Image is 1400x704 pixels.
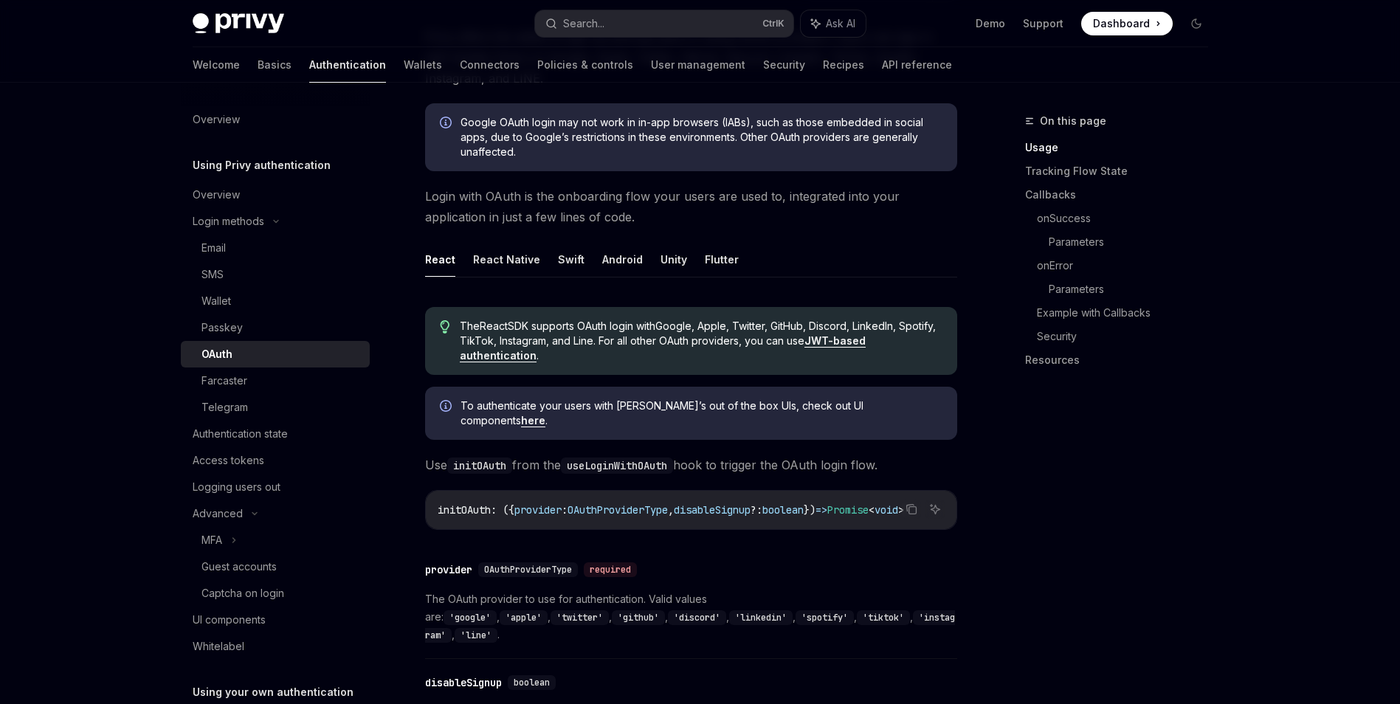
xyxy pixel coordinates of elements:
a: Passkey [181,314,370,341]
div: Advanced [193,505,243,522]
h5: Using your own authentication [193,683,354,701]
a: Welcome [193,47,240,83]
span: OAuthProviderType [568,503,668,517]
code: 'tiktok' [857,610,910,625]
a: Policies & controls [537,47,633,83]
a: Access tokens [181,447,370,474]
a: Callbacks [1025,183,1220,207]
a: Captcha on login [181,580,370,607]
span: disableSignup [674,503,751,517]
span: , [668,503,674,517]
code: 'line' [455,628,497,643]
a: Wallet [181,288,370,314]
code: 'github' [612,610,665,625]
a: Connectors [460,47,520,83]
span: initOAuth [438,503,491,517]
span: => [815,503,827,517]
a: Resources [1025,348,1220,372]
span: }) [804,503,815,517]
div: Guest accounts [201,558,277,576]
a: API reference [882,47,952,83]
button: Swift [558,242,585,277]
div: Overview [193,186,240,204]
span: To authenticate your users with [PERSON_NAME]’s out of the box UIs, check out UI components . [461,398,942,428]
a: Parameters [1049,277,1220,301]
a: UI components [181,607,370,633]
span: On this page [1040,112,1106,130]
span: ?: [751,503,762,517]
div: disableSignup [425,675,502,690]
div: Farcaster [201,372,247,390]
span: : ({ [491,503,514,517]
a: onError [1037,254,1220,277]
h5: Using Privy authentication [193,156,331,174]
button: Ask AI [801,10,866,37]
div: required [584,562,637,577]
svg: Tip [440,320,450,334]
a: Telegram [181,394,370,421]
span: : [562,503,568,517]
a: Wallets [404,47,442,83]
a: Authentication state [181,421,370,447]
div: Telegram [201,398,248,416]
span: The React SDK supports OAuth login with Google, Apple, Twitter, GitHub, Discord, LinkedIn, Spotif... [460,319,942,363]
a: Overview [181,182,370,208]
code: useLoginWithOAuth [561,458,673,474]
a: SMS [181,261,370,288]
a: Whitelabel [181,633,370,660]
button: Search...CtrlK [535,10,793,37]
img: dark logo [193,13,284,34]
button: Unity [661,242,687,277]
a: Overview [181,106,370,133]
a: Email [181,235,370,261]
button: Flutter [705,242,739,277]
a: here [521,414,545,427]
span: > [898,503,904,517]
code: 'twitter' [551,610,609,625]
div: Authentication state [193,425,288,443]
div: SMS [201,266,224,283]
div: Login methods [193,213,264,230]
span: Ctrl K [762,18,785,30]
span: void [875,503,898,517]
a: Example with Callbacks [1037,301,1220,325]
a: Tracking Flow State [1025,159,1220,183]
div: Passkey [201,319,243,337]
a: Guest accounts [181,553,370,580]
svg: Info [440,117,455,131]
span: OAuthProviderType [484,564,572,576]
span: Login with OAuth is the onboarding flow your users are used to, integrated into your application ... [425,186,957,227]
div: Captcha on login [201,584,284,602]
span: Ask AI [826,16,855,31]
div: Overview [193,111,240,128]
a: Logging users out [181,474,370,500]
code: 'spotify' [796,610,854,625]
button: Ask AI [925,500,945,519]
a: User management [651,47,745,83]
span: < [869,503,875,517]
button: Android [602,242,643,277]
code: initOAuth [447,458,512,474]
a: Usage [1025,136,1220,159]
a: Recipes [823,47,864,83]
a: Dashboard [1081,12,1173,35]
div: UI components [193,611,266,629]
a: Security [763,47,805,83]
div: Access tokens [193,452,264,469]
a: onSuccess [1037,207,1220,230]
a: Farcaster [181,367,370,394]
button: Copy the contents from the code block [902,500,921,519]
button: React [425,242,455,277]
div: Wallet [201,292,231,310]
a: OAuth [181,341,370,367]
code: 'google' [444,610,497,625]
span: Google OAuth login may not work in in-app browsers (IABs), such as those embedded in social apps,... [461,115,942,159]
a: Basics [258,47,292,83]
code: 'linkedin' [729,610,793,625]
button: Toggle dark mode [1185,12,1208,35]
a: Support [1023,16,1063,31]
a: Security [1037,325,1220,348]
svg: Info [440,400,455,415]
code: 'discord' [668,610,726,625]
span: The OAuth provider to use for authentication. Valid values are: , , , , , , , , , . [425,590,957,643]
